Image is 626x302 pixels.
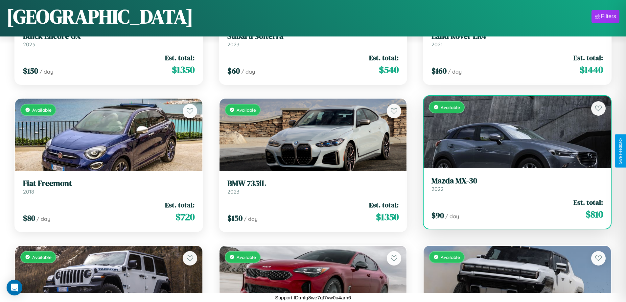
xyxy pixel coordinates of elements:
[431,41,443,48] span: 2021
[275,293,351,302] p: Support ID: mfg8we7qf7vw0u4arh6
[227,32,399,41] h3: Subaru Solterra
[7,280,22,295] div: Open Intercom Messenger
[573,197,603,207] span: Est. total:
[431,32,603,48] a: Land Rover LR42021
[175,210,195,223] span: $ 720
[586,208,603,221] span: $ 810
[431,186,444,192] span: 2022
[431,176,603,192] a: Mazda MX-302022
[23,179,195,195] a: Fiat Freemont2018
[23,65,38,76] span: $ 150
[601,13,616,20] div: Filters
[36,216,50,222] span: / day
[431,176,603,186] h3: Mazda MX-30
[441,254,460,260] span: Available
[227,188,239,195] span: 2023
[32,107,52,113] span: Available
[237,107,256,113] span: Available
[227,41,239,48] span: 2023
[618,138,623,164] div: Give Feedback
[32,254,52,260] span: Available
[241,68,255,75] span: / day
[580,63,603,76] span: $ 1440
[227,32,399,48] a: Subaru Solterra2023
[23,41,35,48] span: 2023
[431,32,603,41] h3: Land Rover LR4
[7,3,193,30] h1: [GEOGRAPHIC_DATA]
[23,32,195,48] a: Buick Encore GX2023
[431,65,447,76] span: $ 160
[431,210,444,221] span: $ 90
[376,210,399,223] span: $ 1350
[23,213,35,223] span: $ 80
[172,63,195,76] span: $ 1350
[227,179,399,188] h3: BMW 735iL
[23,179,195,188] h3: Fiat Freemont
[573,53,603,62] span: Est. total:
[237,254,256,260] span: Available
[369,53,399,62] span: Est. total:
[23,188,34,195] span: 2018
[165,200,195,210] span: Est. total:
[227,65,240,76] span: $ 60
[445,213,459,220] span: / day
[227,213,243,223] span: $ 150
[165,53,195,62] span: Est. total:
[23,32,195,41] h3: Buick Encore GX
[369,200,399,210] span: Est. total:
[591,10,619,23] button: Filters
[379,63,399,76] span: $ 540
[441,105,460,110] span: Available
[39,68,53,75] span: / day
[448,68,462,75] span: / day
[244,216,258,222] span: / day
[227,179,399,195] a: BMW 735iL2023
